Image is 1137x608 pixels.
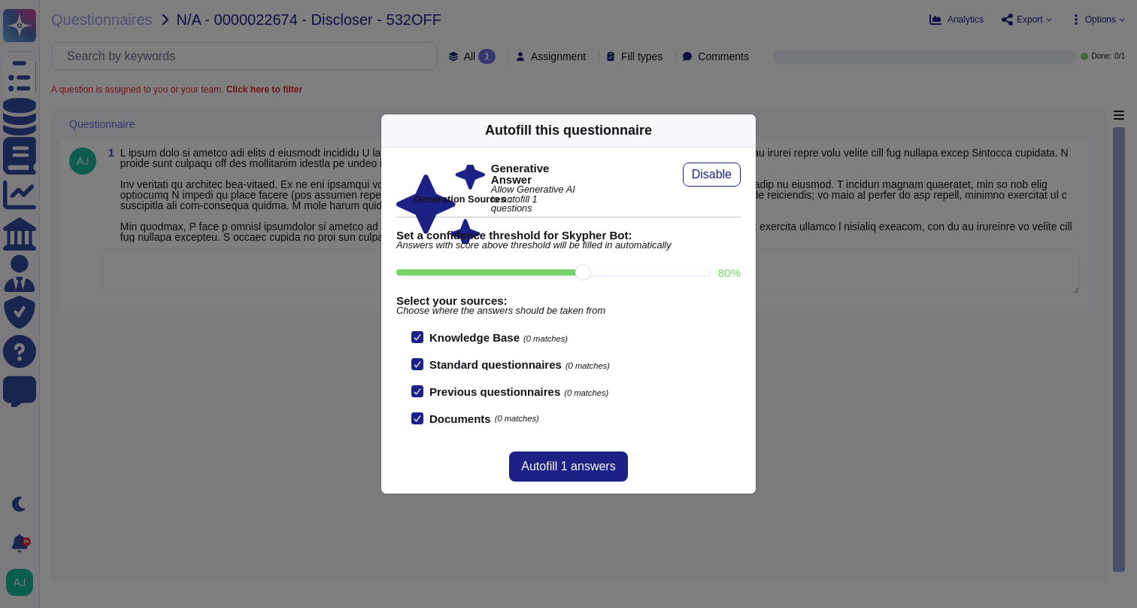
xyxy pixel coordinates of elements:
span: (0 matches) [495,415,539,423]
b: Documents [429,413,491,424]
span: Disable [692,169,732,181]
span: Choose where the answers should be taken from [396,306,741,316]
span: Answers with score above threshold will be filled in automatically [396,241,741,251]
b: Select your sources: [396,295,741,306]
button: Disable [683,163,741,187]
b: Generative Answer [491,163,580,185]
span: (0 matches) [564,388,608,397]
span: Allow Generative AI to autofill 1 questions [491,185,580,214]
b: Set a confidence threshold for Skypher Bot: [396,230,741,241]
span: (0 matches) [565,361,610,370]
b: Knowledge Base [429,331,520,344]
b: Previous questionnaires [429,385,560,398]
span: (0 matches) [523,334,568,343]
span: Autofill 1 answers [521,461,615,473]
b: Generation Sources : [414,193,511,205]
button: Autofill 1 answers [509,451,627,482]
div: Autofill this questionnaire [485,120,652,141]
label: 80 % [718,267,741,278]
b: Standard questionnaires [429,358,562,371]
